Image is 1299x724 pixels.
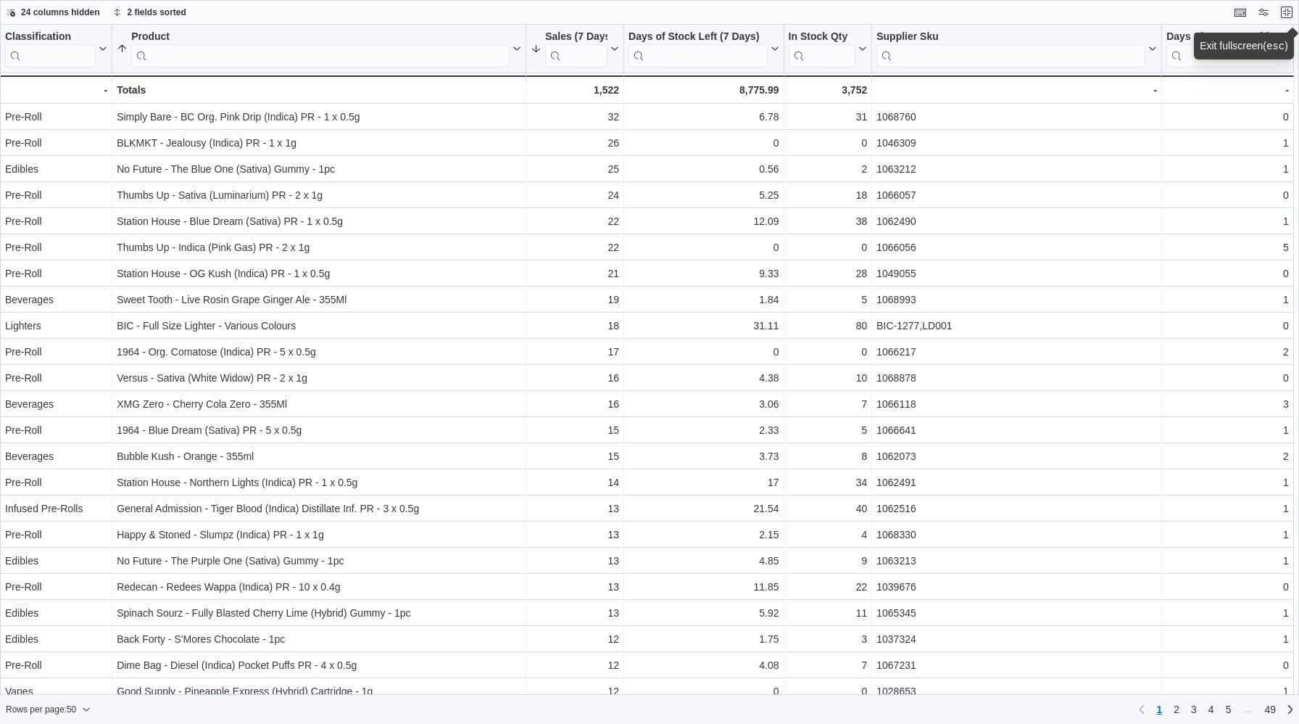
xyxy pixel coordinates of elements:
div: 1062491 [876,474,1157,491]
div: 1 [1166,160,1289,178]
div: In Stock Qty [789,30,856,44]
div: 22 [789,578,868,596]
div: No Future - The Blue One (Sativa) Gummy - 1pc [117,160,521,178]
div: 0 [789,683,868,700]
div: 19 [531,291,619,308]
div: 0 [1166,108,1289,126]
div: Beverages [5,448,107,465]
div: Simply Bare - BC Org. Pink Drip (Indica) PR - 1 x 0.5g [117,108,521,126]
div: Pre-Roll [5,265,107,282]
div: Pre-Roll [5,213,107,230]
li: Skipping pages 6 to 48 [1237,703,1258,720]
div: Days Since Last Sold [1166,30,1277,44]
div: 5.92 [628,604,779,622]
div: General Admission - Tiger Blood (Indica) Distillate Inf. PR - 3 x 0.5g [117,500,521,517]
div: 0.56 [628,160,779,178]
div: Product [131,30,510,67]
div: Beverages [5,395,107,413]
div: 1 [1166,474,1289,491]
button: Days of Stock Left (7 Days) [628,30,779,67]
div: 2.33 [628,421,779,439]
div: Bubble Kush - Orange - 355ml [117,448,521,465]
button: 2 fields sorted [107,4,192,21]
button: Page 1 of 49 [1150,698,1168,721]
span: 5 [1226,702,1232,717]
div: Days of Stock Left (7 Days) [628,30,767,67]
div: 12 [531,657,619,674]
span: 1 [1156,702,1162,717]
ul: Pagination for preceding grid [1150,698,1282,721]
span: 49 [1264,702,1276,717]
a: Page 5 of 49 [1220,698,1237,721]
div: 1049055 [876,265,1157,282]
div: Exit fullscreen ( ) [1200,38,1288,54]
div: Pre-Roll [5,186,107,204]
div: 1 [1166,291,1289,308]
div: 1 [1166,630,1289,648]
div: Product [131,30,510,44]
div: 1066217 [876,343,1157,361]
div: 0 [1166,317,1289,334]
div: 5.25 [628,186,779,204]
div: 8,775.99 [628,81,779,99]
div: Days of Stock Left (7 Days) [628,30,767,44]
div: 17 [628,474,779,491]
div: Pre-Roll [5,421,107,439]
div: 13 [531,552,619,569]
div: 26 [531,134,619,152]
div: Pre-Roll [5,239,107,256]
div: 15 [531,448,619,465]
div: 4.85 [628,552,779,569]
div: 13 [531,578,619,596]
span: 4 [1208,702,1214,717]
div: 18 [531,317,619,334]
div: 0 [628,683,779,700]
div: 21 [531,265,619,282]
div: 6.78 [628,108,779,126]
div: Infused Pre-Rolls [5,500,107,517]
div: 0 [1166,578,1289,596]
div: 1066641 [876,421,1157,439]
div: 1 [1166,604,1289,622]
a: Page 49 of 49 [1258,698,1282,721]
div: Pre-Roll [5,578,107,596]
div: Dime Bag - Diesel (Indica) Pocket Puffs PR - 4 x 0.5g [117,657,521,674]
div: BLKMKT - Jealousy (Indica) PR - 1 x 1g [117,134,521,152]
div: Sales (7 Days) [545,30,607,67]
div: Pre-Roll [5,108,107,126]
div: 1,522 [531,81,619,99]
div: BIC - Full Size Lighter - Various Colours [117,317,521,334]
div: 1068330 [876,526,1157,543]
div: - [876,81,1157,99]
div: Happy & Stoned - Slumpz (Indica) PR - 1 x 1g [117,526,521,543]
button: Exit fullscreen [1278,4,1295,21]
div: 13 [531,526,619,543]
div: Days Since Last Sold [1166,30,1277,67]
div: 24 [531,186,619,204]
div: 31.11 [628,317,779,334]
div: Edibles [5,604,107,622]
div: 40 [789,500,868,517]
div: 1065345 [876,604,1157,622]
div: 1 [1166,683,1289,700]
div: 31 [789,108,868,126]
button: Display options [1255,4,1272,21]
div: 1028653 [876,683,1157,700]
button: Days Since Last Sold [1166,30,1289,67]
div: 1046309 [876,134,1157,152]
div: 4 [789,526,868,543]
div: Versus - Sativa (White Widow) PR - 2 x 1g [117,369,521,387]
div: Sweet Tooth - Live Rosin Grape Ginger Ale - 355Ml [117,291,521,308]
div: Edibles [5,160,107,178]
div: 13 [531,500,619,517]
div: 25 [531,160,619,178]
div: 21.54 [628,500,779,517]
div: 1066057 [876,186,1157,204]
div: Pre-Roll [5,657,107,674]
div: 1 [1166,213,1289,230]
div: Beverages [5,291,107,308]
button: Keyboard shortcuts [1232,4,1249,21]
div: 16 [531,369,619,387]
div: 9 [789,552,868,569]
div: 5 [1166,239,1289,256]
